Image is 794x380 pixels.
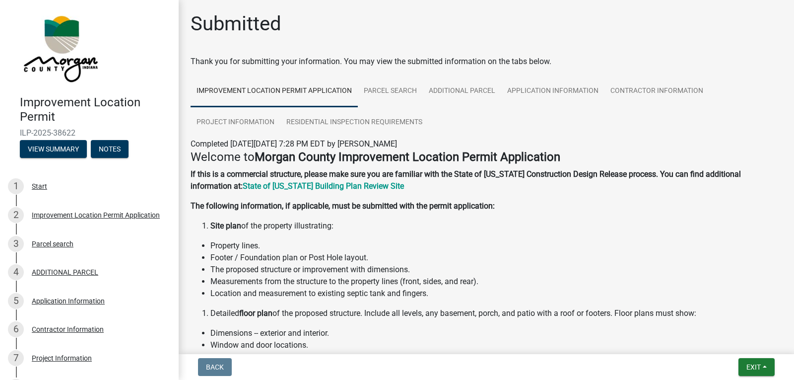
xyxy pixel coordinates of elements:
[501,76,604,107] a: Application Information
[198,358,232,376] button: Back
[32,212,160,219] div: Improvement Location Permit Application
[32,355,92,362] div: Project Information
[280,107,428,139] a: Residential Inspection Requirements
[255,150,560,164] strong: Morgan County Improvement Location Permit Application
[191,150,782,164] h4: Welcome to
[423,76,501,107] a: ADDITIONAL PARCEL
[20,95,171,124] h4: Improvement Location Permit
[8,178,24,194] div: 1
[32,269,98,276] div: ADDITIONAL PARCEL
[210,307,782,319] li: Detailed of the proposed structure. Include all levels, any basement, porch, and patio with a roo...
[243,181,404,191] a: State of [US_STATE] Building Plan Review Site
[210,276,782,288] li: Measurements from the structure to the property lines (front, sides, and rear).
[91,140,129,158] button: Notes
[32,326,104,333] div: Contractor Information
[191,56,782,68] div: Thank you for submitting your information. You may view the submitted information on the tabs below.
[20,140,87,158] button: View Summary
[191,76,358,107] a: Improvement Location Permit Application
[191,169,741,191] strong: If this is a commercial structure, please make sure you are familiar with the State of [US_STATE]...
[210,240,782,252] li: Property lines.
[358,76,423,107] a: Parcel search
[8,350,24,366] div: 7
[191,139,397,149] span: Completed [DATE][DATE] 7:28 PM EDT by [PERSON_NAME]
[210,339,782,351] li: Window and door locations.
[210,221,241,230] strong: Site plan
[91,146,129,153] wm-modal-confirm: Notes
[738,358,775,376] button: Exit
[20,128,159,138] span: ILP-2025-38622
[206,363,224,371] span: Back
[20,10,100,85] img: Morgan County, Indiana
[210,264,782,276] li: The proposed structure or improvement with dimensions.
[8,236,24,252] div: 3
[746,363,761,371] span: Exit
[210,220,782,232] li: of the property illustrating:
[191,12,281,36] h1: Submitted
[191,107,280,139] a: Project Information
[32,240,73,247] div: Parcel search
[8,321,24,337] div: 6
[32,183,47,190] div: Start
[20,146,87,153] wm-modal-confirm: Summary
[8,293,24,309] div: 5
[8,264,24,280] div: 4
[210,327,782,339] li: Dimensions -- exterior and interior.
[8,207,24,223] div: 2
[32,298,105,304] div: Application Information
[239,308,272,318] strong: floor plan
[210,288,782,300] li: Location and measurement to existing septic tank and fingers.
[210,252,782,264] li: Footer / Foundation plan or Post Hole layout.
[604,76,709,107] a: Contractor Information
[191,201,495,211] strong: The following information, if applicable, must be submitted with the permit application:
